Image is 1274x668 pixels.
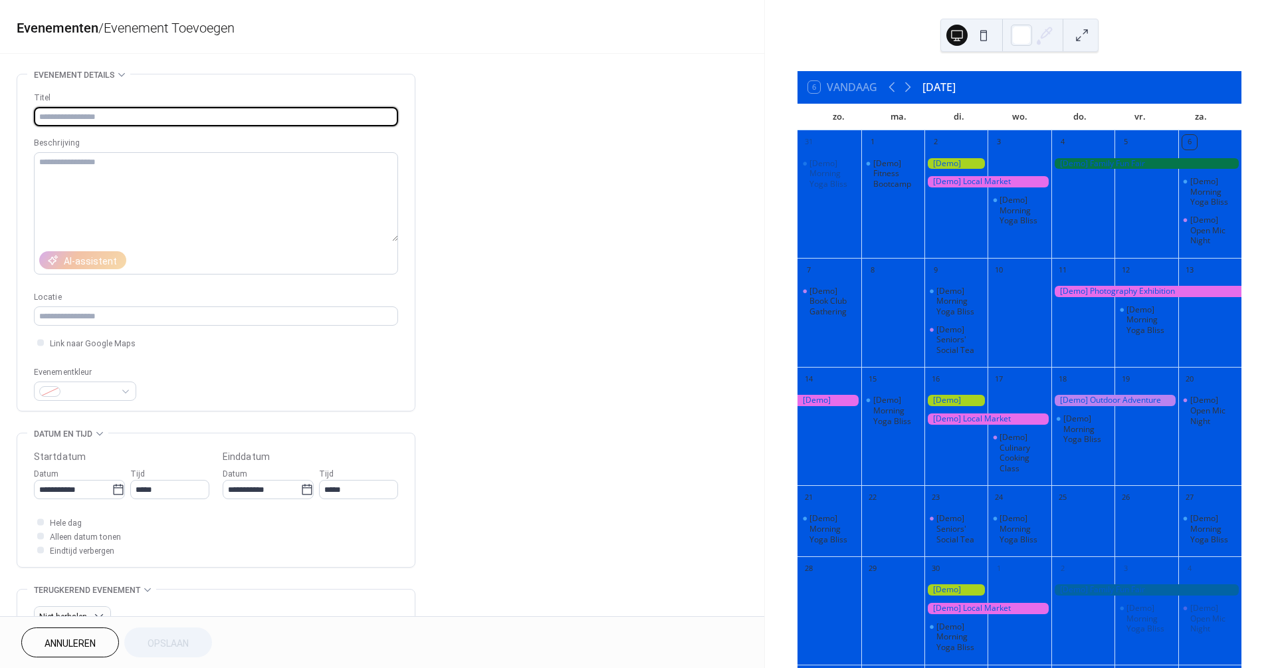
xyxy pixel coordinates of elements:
div: 17 [992,372,1006,386]
div: 13 [1182,263,1197,277]
span: Evenement details [34,68,114,82]
div: 1 [865,135,880,150]
div: 25 [1055,490,1070,504]
div: [DATE] [922,79,956,95]
div: Startdatum [34,450,86,464]
div: [Demo] Culinary Cooking Class [988,432,1051,473]
div: 10 [992,263,1006,277]
div: [Demo] Open Mic Night [1178,215,1241,246]
div: [Demo] Morning Yoga Bliss [861,395,924,426]
div: [Demo] Morning Yoga Bliss [1178,513,1241,544]
div: [Demo] Open Mic Night [1178,603,1241,634]
div: 27 [1182,490,1197,504]
div: [Demo] Morning Yoga Bliss [1190,513,1236,544]
div: di. [929,104,990,130]
div: [Demo] Morning Yoga Bliss [1126,603,1172,634]
div: Einddatum [223,450,270,464]
span: Alleen datum tonen [50,530,121,544]
div: 29 [865,561,880,576]
div: [Demo] Photography Exhibition [797,395,861,406]
div: Beschrijving [34,136,395,150]
div: Evenementkleur [34,366,134,380]
div: 16 [928,372,943,386]
div: [Demo] Open Mic Night [1190,215,1236,246]
div: 3 [992,135,1006,150]
div: [Demo] Outdoor Adventure Day [1051,395,1178,406]
div: [Demo] Family Fun Fair [1051,158,1241,169]
span: Hele dag [50,516,82,530]
span: Datum en tijd [34,427,92,441]
div: [Demo] Morning Yoga Bliss [936,621,982,653]
div: [Demo] Morning Yoga Bliss [988,513,1051,544]
div: [Demo] Culinary Cooking Class [1000,432,1045,473]
span: Tijd [319,467,334,481]
span: Annuleren [45,637,96,651]
div: [Demo] Morning Yoga Bliss [988,195,1051,226]
div: [Demo] Morning Yoga Bliss [809,513,855,544]
span: Niet herhalen [39,612,87,621]
div: [Demo] Morning Yoga Bliss [1115,304,1178,336]
div: [Demo] Book Club Gathering [797,286,861,317]
div: 4 [1182,561,1197,576]
div: 11 [1055,263,1070,277]
div: 30 [928,561,943,576]
div: Locatie [34,290,395,304]
div: 2 [928,135,943,150]
div: [Demo] Local Market [924,603,1051,614]
div: 22 [865,490,880,504]
div: [Demo] Morning Yoga Bliss [924,621,988,653]
div: [Demo] Morning Yoga Bliss [1000,195,1045,226]
div: [Demo] Morning Yoga Bliss [1178,176,1241,207]
div: [Demo] Photography Exhibition [1051,286,1241,297]
span: Eindtijd verbergen [50,544,114,558]
span: Terugkerend evenement [34,584,140,598]
a: Evenementen [17,20,98,36]
div: [Demo] Open Mic Night [1190,603,1236,634]
div: [Demo] Local Market [924,413,1051,425]
div: [Demo] Local Market [924,176,1051,187]
div: do. [1050,104,1111,130]
div: [Demo] Morning Yoga Bliss [1190,176,1236,207]
div: 6 [1182,135,1197,150]
span: / Evenement Toevoegen [98,20,235,36]
div: [Demo] Morning Yoga Bliss [797,513,861,544]
div: [Demo] Book Club Gathering [809,286,855,317]
div: 5 [1118,135,1133,150]
div: 28 [801,561,816,576]
div: [Demo] Morning Yoga Bliss [797,158,861,189]
span: Datum [223,467,247,481]
div: 19 [1118,372,1133,386]
div: [Demo] Morning Yoga Bliss [1051,413,1115,445]
div: [Demo] Gardening Workshop [924,395,988,406]
div: za. [1170,104,1231,130]
span: Datum [34,467,58,481]
div: [Demo] Morning Yoga Bliss [809,158,855,189]
div: [Demo] Morning Yoga Bliss [873,395,919,426]
div: [Demo] Fitness Bootcamp [873,158,919,189]
div: [Demo] Morning Yoga Bliss [936,286,982,317]
div: vr. [1110,104,1170,130]
div: ma. [869,104,929,130]
div: zo. [808,104,869,130]
span: Link naar Google Maps [50,337,136,351]
div: [Demo] Gardening Workshop [924,158,988,169]
div: 26 [1118,490,1133,504]
div: [Demo] Morning Yoga Bliss [1000,513,1045,544]
div: 20 [1182,372,1197,386]
div: [Demo] Morning Yoga Bliss [1115,603,1178,634]
a: Annuleren [21,627,119,657]
div: 12 [1118,263,1133,277]
div: 23 [928,490,943,504]
div: 15 [865,372,880,386]
div: [Demo] Seniors' Social Tea [936,513,982,544]
div: 4 [1055,135,1070,150]
div: [Demo] Open Mic Night [1178,395,1241,426]
div: [Demo] Seniors' Social Tea [936,324,982,356]
div: [Demo] Seniors' Social Tea [924,513,988,544]
div: [Demo] Seniors' Social Tea [924,324,988,356]
div: [Demo] Open Mic Night [1190,395,1236,426]
div: 3 [1118,561,1133,576]
span: Tijd [130,467,145,481]
div: [Demo] Family Fun Fair [1051,584,1241,596]
div: [Demo] Gardening Workshop [924,584,988,596]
